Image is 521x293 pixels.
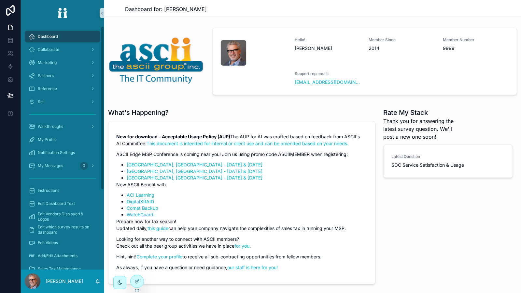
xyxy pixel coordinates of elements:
span: Thank you for answering the latest survey question. We'll post a new one soon! [383,117,464,141]
a: My Messages0 [25,160,100,172]
a: Edit Vendors Displayed & Logos [25,211,100,223]
a: Edit which survey results on dashboard [25,224,100,236]
div: 0 [80,162,88,170]
a: Edit Videos [25,237,100,249]
span: Edit Videos [38,240,58,245]
a: [GEOGRAPHIC_DATA], [GEOGRAPHIC_DATA] - [DATE] & [DATE] [127,168,262,174]
img: 19996-300ASCII_Logo-Clear.png [108,36,204,85]
a: Walkthroughs [25,121,100,132]
a: This document is intended for internal or client use and can be amended based on your needs. [147,141,348,146]
p: The AUP for AI was crafted based on feedback from ASCII's AI Committee. [116,133,367,147]
span: Member Since [369,37,435,42]
a: [GEOGRAPHIC_DATA], [GEOGRAPHIC_DATA] - [DATE] & [DATE] [127,162,262,167]
a: [GEOGRAPHIC_DATA], [GEOGRAPHIC_DATA] - [DATE] & [DATE] [127,175,262,180]
strong: New for download – Acceptable Usage Policy (AUP) [116,134,230,139]
a: Notification Settings [25,147,100,159]
span: Reference [38,86,57,91]
span: Hello! [295,37,361,42]
span: Partners [38,73,54,78]
a: Reference [25,83,100,95]
a: our staff is here for you! [227,265,278,270]
img: App logo [53,8,72,18]
div: scrollable content [21,26,104,270]
span: Support rep email: [295,71,361,76]
a: Partners [25,70,100,82]
span: Marketing [38,60,57,65]
a: this guide [148,225,168,231]
span: My Profile [38,137,57,142]
span: Walkthroughs [38,124,63,129]
a: Dashboard [25,31,100,42]
a: ACI Learning [127,192,154,198]
span: Edit Vendors Displayed & Logos [38,211,94,222]
span: Instructions [38,188,59,193]
a: Sales Tax Maintenance [25,263,100,275]
span: 9999 [443,45,509,52]
p: Prepare now for tax season! Updated daily, can help your company navigate the complexities of sal... [116,218,367,232]
a: Comet Backup [127,205,158,211]
span: Dashboard for: [PERSON_NAME] [125,5,207,13]
span: [PERSON_NAME] [295,45,361,52]
a: Add/Edit Attachments [25,250,100,262]
p: Hint, hint! to receive all sub-contracting opportunities from fellow members. [116,253,367,260]
a: Collaborate [25,44,100,55]
p: New ASCII Benefit with: [116,181,367,188]
p: ASCII Edge MSP Conference is coming near you! Join us using promo code ASCIIMEMBER when registering: [116,151,367,158]
a: Complete your profile [136,254,182,259]
a: Edit Dashboard Text [25,198,100,209]
span: 2014 [369,45,435,52]
span: Sell [38,99,45,104]
span: Member Number [443,37,509,42]
h1: What's Happening? [108,108,169,117]
p: Looking for another way to connect with ASCII members? Check out all the peer group activities we... [116,236,367,249]
h1: Rate My Stack [383,108,464,117]
a: for you [234,243,249,249]
span: Sales Tax Maintenance [38,266,81,271]
span: Collaborate [38,47,59,52]
a: DigitalXRAID [127,199,154,204]
a: WatchGuard [127,212,153,217]
p: As always, if you have a question or need guidance, [116,264,367,271]
span: Add/Edit Attachments [38,253,77,258]
span: SOC Service Satisfaction & Usage [391,162,505,168]
span: Edit which survey results on dashboard [38,224,94,235]
span: Dashboard [38,34,58,39]
a: [EMAIL_ADDRESS][DOMAIN_NAME] [295,79,361,85]
span: My Messages [38,163,63,168]
a: Instructions [25,185,100,196]
a: My Profile [25,134,100,146]
span: Edit Dashboard Text [38,201,75,206]
a: Sell [25,96,100,108]
a: Marketing [25,57,100,69]
span: Notification Settings [38,150,75,155]
p: [PERSON_NAME] [46,278,83,285]
span: Latest Question [391,154,505,159]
